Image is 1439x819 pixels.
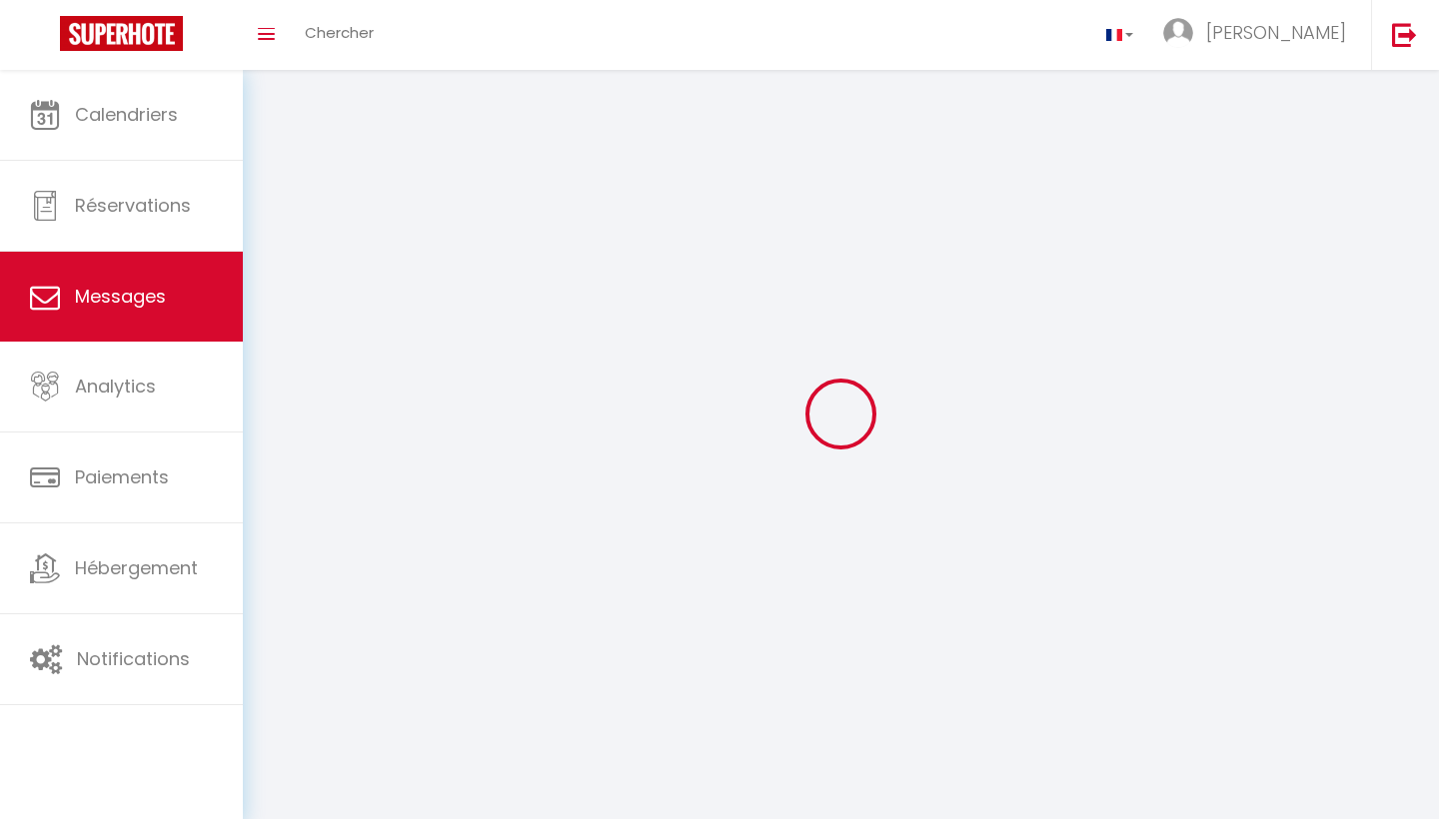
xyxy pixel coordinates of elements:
[16,8,76,68] button: Ouvrir le widget de chat LiveChat
[75,555,198,580] span: Hébergement
[1354,729,1424,804] iframe: Chat
[75,102,178,127] span: Calendriers
[75,284,166,309] span: Messages
[305,22,374,43] span: Chercher
[75,193,191,218] span: Réservations
[1163,18,1193,48] img: ...
[75,374,156,399] span: Analytics
[75,464,169,489] span: Paiements
[77,646,190,671] span: Notifications
[1392,22,1417,47] img: logout
[1206,20,1346,45] span: [PERSON_NAME]
[60,16,183,51] img: Super Booking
